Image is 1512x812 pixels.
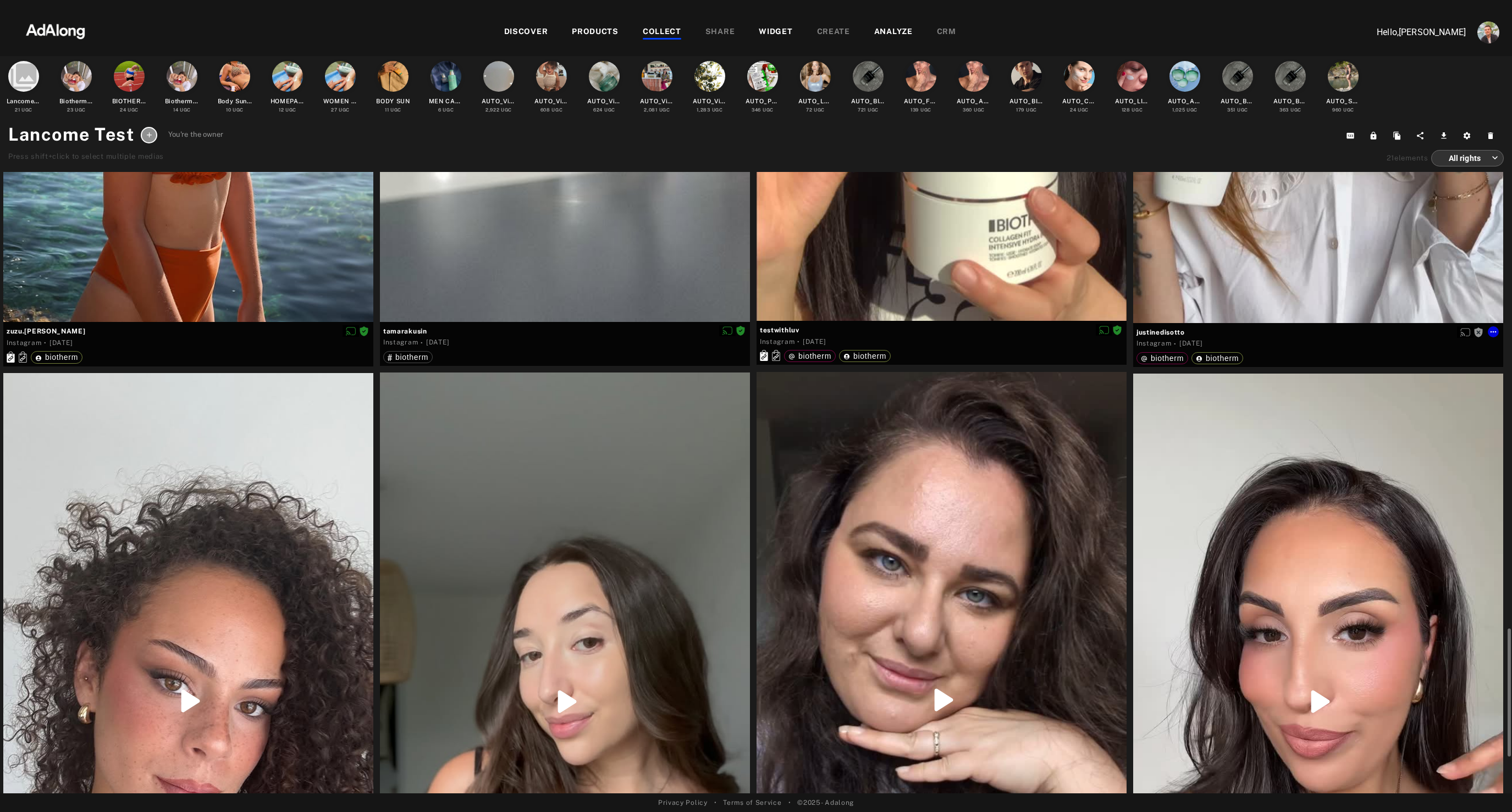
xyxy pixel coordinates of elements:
[1136,338,1171,348] div: Instagram
[1356,26,1466,39] p: Hello, [PERSON_NAME]
[173,107,191,114] div: UGC
[643,26,681,39] div: COLLECT
[438,107,442,113] span: 6
[759,26,792,39] div: WIDGET
[1221,97,1255,106] div: AUTO_BLUEPEPTIDES
[1475,19,1502,46] button: Account settings
[383,337,418,347] div: Instagram
[644,107,670,114] div: UGC
[485,107,500,113] span: 2,922
[587,97,622,106] div: AUTO_Video_IT
[1206,354,1239,363] span: biotherm
[806,107,812,113] span: 72
[658,798,708,808] a: Privacy Policy
[504,26,548,39] div: DISCOVER
[723,798,781,808] a: Terms of Service
[173,107,178,113] span: 14
[1016,107,1024,113] span: 179
[752,107,774,114] div: UGC
[957,97,991,106] div: AUTO_AQUAPOWER
[112,97,147,106] div: BIOTHERM_AMBASSADORS
[218,97,252,106] div: Body Sun Videos
[1172,107,1198,114] div: UGC
[1172,107,1185,113] span: 1,025
[1151,354,1184,363] span: biotherm
[1457,759,1512,812] iframe: Chat Widget
[858,107,879,114] div: UGC
[395,353,428,361] span: biotherm
[385,107,389,113] span: 11
[8,121,134,148] h1: Lancome Test
[1332,107,1354,114] div: UGC
[858,107,866,113] span: 721
[1387,128,1411,143] button: Duplicate collection
[165,97,200,106] div: Biotherm content
[640,97,675,106] div: AUTO_Video_ESP
[1457,326,1474,338] button: Enable diffusion on this media
[1009,97,1044,106] div: AUTO_BIOTHERMHOMME
[279,107,296,114] div: UGC
[438,107,454,114] div: UGC
[874,26,913,39] div: ANALYZE
[693,97,727,106] div: AUTO_Video_FRA
[120,107,139,114] div: UGC
[7,352,15,363] svg: Exact products linked
[736,327,746,335] span: Rights agreed
[1273,97,1308,106] div: AUTO_BLUETHERAPY
[797,798,854,808] span: © 2025 - Adalong
[120,107,126,113] span: 24
[1481,128,1504,143] button: Delete this collection
[168,129,224,140] span: You're the owner
[7,97,41,106] div: Lancome Test
[15,107,32,114] div: UGC
[760,337,794,347] div: Instagram
[788,352,831,360] div: biotherm
[910,107,919,113] span: 139
[697,107,722,114] div: UGC
[1168,97,1202,106] div: AUTO_AQUASOURCE
[271,97,305,106] div: HOMEPAGE
[35,353,78,361] div: biotherm
[806,107,825,114] div: UGC
[697,107,710,113] span: 1,283
[1174,340,1177,348] span: ·
[760,325,1123,335] span: testwithluv
[482,97,516,106] div: AUTO_Video_EN
[540,107,550,113] span: 608
[1096,324,1112,336] button: Disable diffusion on this media
[963,107,985,114] div: UGC
[279,107,284,113] span: 12
[1387,153,1428,164] div: elements
[843,352,886,360] div: biotherm
[1136,327,1500,337] span: justinedisotto
[937,26,956,39] div: CRM
[817,26,850,39] div: CREATE
[1387,154,1394,162] span: 21
[1332,107,1342,113] span: 960
[1227,107,1235,113] span: 351
[803,338,826,346] time: 2025-08-10T07:00:00.000Z
[572,26,619,39] div: PRODUCTS
[1279,107,1289,113] span: 363
[8,151,224,162] div: Press shift+click to select multiple medias
[1410,128,1434,143] button: Share
[644,107,658,113] span: 2,081
[1070,107,1076,113] span: 24
[1279,107,1301,114] div: UGC
[851,97,886,106] div: AUTO_BIOCORPS
[376,97,410,106] div: BODY SUN
[540,107,563,114] div: UGC
[1016,107,1037,114] div: UGC
[385,107,401,114] div: UGC
[593,107,615,114] div: UGC
[760,350,768,361] svg: Exact products linked
[226,107,244,114] div: UGC
[421,338,423,347] span: ·
[1326,97,1361,106] div: AUTO_SEASPORT
[963,107,972,113] span: 360
[798,352,831,360] span: biotherm
[1141,354,1184,362] div: biotherm
[910,107,931,114] div: UGC
[429,97,463,106] div: MEN CARE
